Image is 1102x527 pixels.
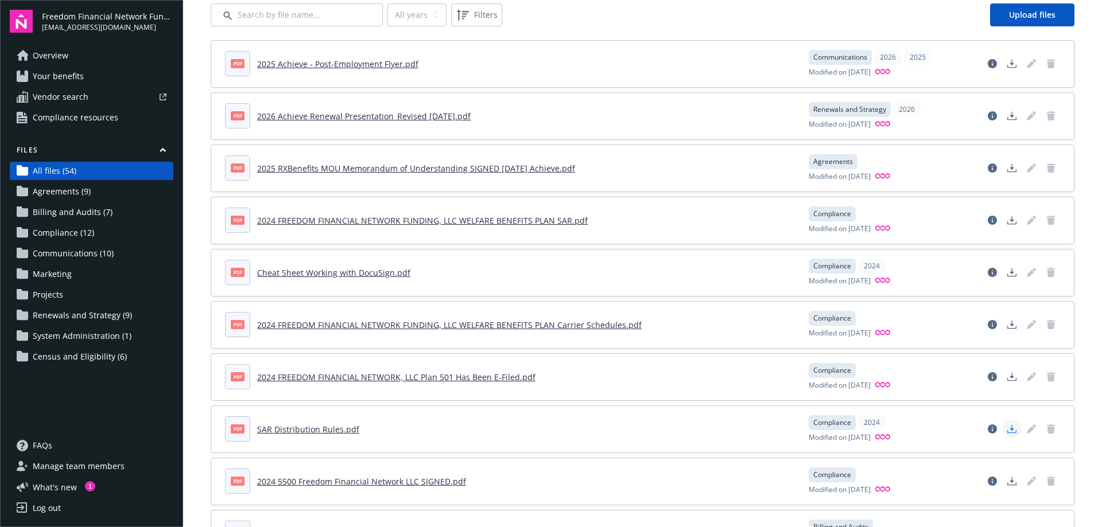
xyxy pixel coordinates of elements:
[813,157,853,167] span: Agreements
[231,477,245,485] span: pdf
[809,67,871,78] span: Modified on [DATE]
[231,372,245,381] span: pdf
[231,111,245,120] span: pdf
[813,313,851,323] span: Compliance
[813,104,886,115] span: Renewals and Strategy
[893,102,921,117] div: 2026
[1022,472,1041,490] span: Edit document
[10,10,33,33] img: navigator-logo.svg
[1042,263,1060,282] span: Delete document
[42,22,173,33] span: [EMAIL_ADDRESS][DOMAIN_NAME]
[983,159,1002,177] a: View file details
[33,46,68,65] span: Overview
[33,436,52,455] span: FAQs
[33,244,114,263] span: Communications (10)
[231,163,245,172] span: pdf
[813,470,851,480] span: Compliance
[1022,368,1041,386] span: Edit document
[231,320,245,329] span: pdf
[33,481,77,493] span: What ' s new
[1003,315,1021,334] a: Download document
[809,432,871,443] span: Modified on [DATE]
[809,380,871,391] span: Modified on [DATE]
[10,162,173,180] a: All files (54)
[1042,315,1060,334] span: Delete document
[10,67,173,85] a: Your benefits
[1042,472,1060,490] a: Delete document
[809,485,871,495] span: Modified on [DATE]
[809,171,871,182] span: Modified on [DATE]
[983,420,1002,438] a: View file details
[1003,54,1021,73] a: Download document
[257,372,536,382] a: 2024 FREEDOM FINANCIAL NETWORK, LLC Plan 501 Has Been E-Filed.pdf
[813,261,851,271] span: Compliance
[813,209,851,219] span: Compliance
[42,10,173,22] span: Freedom Financial Network Funding, LLC
[10,182,173,201] a: Agreements (9)
[1003,420,1021,438] a: Download document
[33,306,132,325] span: Renewals and Strategy (9)
[33,182,91,201] span: Agreements (9)
[983,472,1002,490] a: View file details
[257,215,588,226] a: 2024 FREEDOM FINANCIAL NETWORK FUNDING, LLC WELFARE BENEFITS PLAN SAR.pdf
[874,50,902,65] div: 2026
[983,54,1002,73] a: View file details
[33,224,94,242] span: Compliance (12)
[1022,107,1041,125] span: Edit document
[1042,107,1060,125] span: Delete document
[10,286,173,304] a: Projects
[33,203,112,221] span: Billing and Audits (7)
[809,328,871,339] span: Modified on [DATE]
[33,265,72,283] span: Marketing
[813,417,851,428] span: Compliance
[10,327,173,345] a: System Administration (1)
[1022,159,1041,177] span: Edit document
[1042,420,1060,438] span: Delete document
[33,327,131,345] span: System Administration (1)
[10,244,173,263] a: Communications (10)
[451,3,502,26] button: Filters
[211,3,383,26] input: Search by file name...
[1042,211,1060,229] span: Delete document
[1022,420,1041,438] span: Edit document
[33,67,84,85] span: Your benefits
[1003,211,1021,229] a: Download document
[983,315,1002,334] a: View file details
[257,111,471,122] a: 2026 Achieve Renewal Presentation_Revised [DATE].pdf
[813,365,851,376] span: Compliance
[33,457,125,475] span: Manage team members
[257,267,410,278] a: Cheat Sheet Working with DocuSign.pdf
[1042,54,1060,73] span: Delete document
[1003,263,1021,282] a: Download document
[257,163,575,174] a: 2025 RXBenefits MOU Memorandum of Understanding SIGNED [DATE] Achieve.pdf
[33,88,88,106] span: Vendor search
[1009,9,1056,20] span: Upload files
[10,481,95,493] button: What's new1
[257,319,642,330] a: 2024 FREEDOM FINANCIAL NETWORK FUNDING, LLC WELFARE BENEFITS PLAN Carrier Schedules.pdf
[33,348,127,366] span: Census and Eligibility (6)
[983,211,1002,229] a: View file details
[231,216,245,224] span: pdf
[474,9,498,21] span: Filters
[1042,368,1060,386] span: Delete document
[1022,54,1041,73] a: Edit document
[257,424,359,435] a: SAR Distribution Rules.pdf
[10,88,173,106] a: Vendor search
[231,268,245,276] span: pdf
[1022,315,1041,334] a: Edit document
[1022,263,1041,282] span: Edit document
[257,58,418,69] a: 2025 Achieve - Post-Employment Flyer.pdf
[1003,472,1021,490] a: Download document
[10,436,173,455] a: FAQs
